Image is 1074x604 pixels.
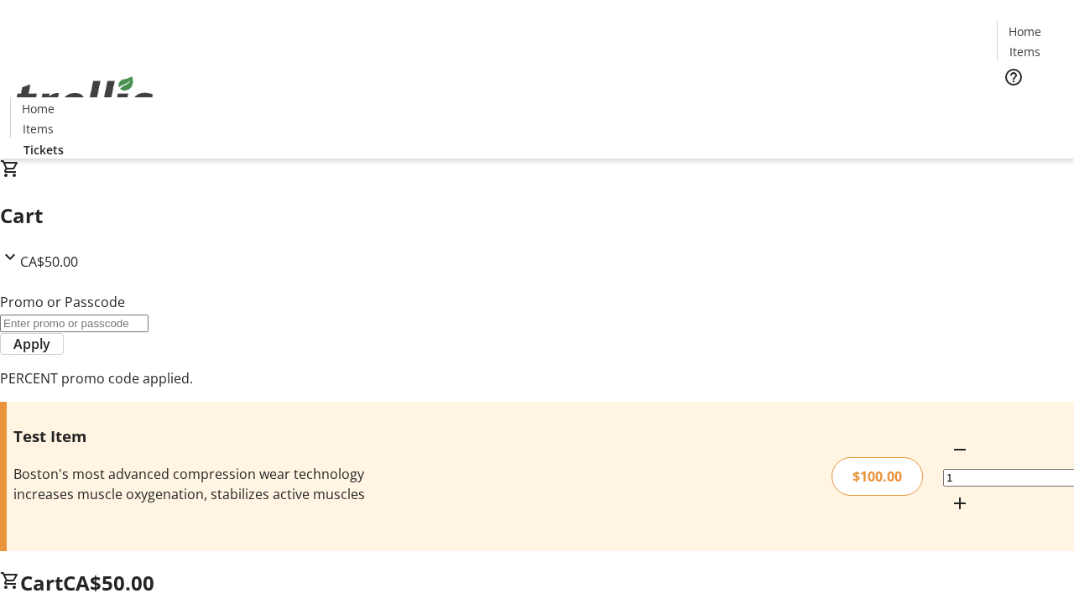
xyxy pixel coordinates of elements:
[1010,97,1051,115] span: Tickets
[998,23,1051,40] a: Home
[998,43,1051,60] a: Items
[10,58,159,142] img: Orient E2E Organization EVafVybPio's Logo
[11,100,65,117] a: Home
[22,100,55,117] span: Home
[13,464,380,504] div: Boston's most advanced compression wear technology increases muscle oxygenation, stabilizes activ...
[20,253,78,271] span: CA$50.00
[997,97,1064,115] a: Tickets
[1009,23,1041,40] span: Home
[11,120,65,138] a: Items
[13,424,380,448] h3: Test Item
[23,120,54,138] span: Items
[10,141,77,159] a: Tickets
[943,487,977,520] button: Increment by one
[63,569,154,596] span: CA$50.00
[13,334,50,354] span: Apply
[943,433,977,466] button: Decrement by one
[23,141,64,159] span: Tickets
[997,60,1030,94] button: Help
[1009,43,1040,60] span: Items
[832,457,923,496] div: $100.00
